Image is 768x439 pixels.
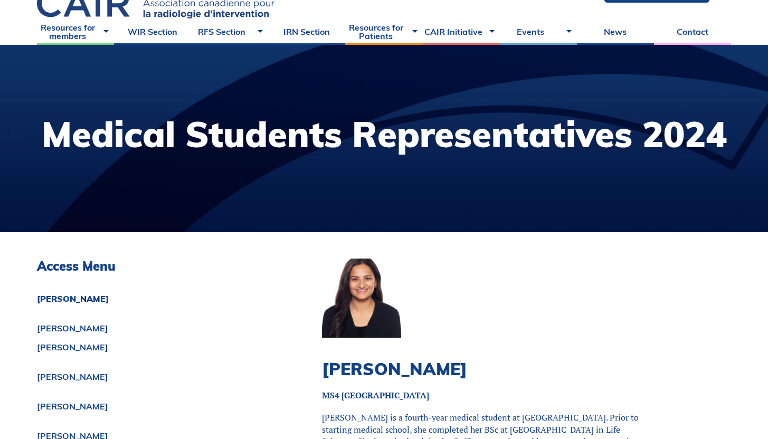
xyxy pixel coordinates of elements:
a: News [577,18,654,45]
a: Resources for Patients [345,18,422,45]
a: IRN Section [268,18,345,45]
h2: [PERSON_NAME] [322,359,652,379]
a: Events [500,18,577,45]
a: WIR Section [114,18,191,45]
h1: Medical Students Representatives 2024 [42,117,727,152]
a: [PERSON_NAME] [37,343,269,351]
strong: MS4 [GEOGRAPHIC_DATA] [322,389,429,401]
a: Contact [654,18,731,45]
h3: Access Menu [37,259,269,274]
a: [PERSON_NAME] [37,294,269,303]
a: [PERSON_NAME] [37,402,269,411]
a: Resources for members [37,18,114,45]
a: [PERSON_NAME] [37,324,269,332]
a: RFS Section [191,18,268,45]
a: [PERSON_NAME] [37,373,269,381]
a: CAIR Initiative [423,18,500,45]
